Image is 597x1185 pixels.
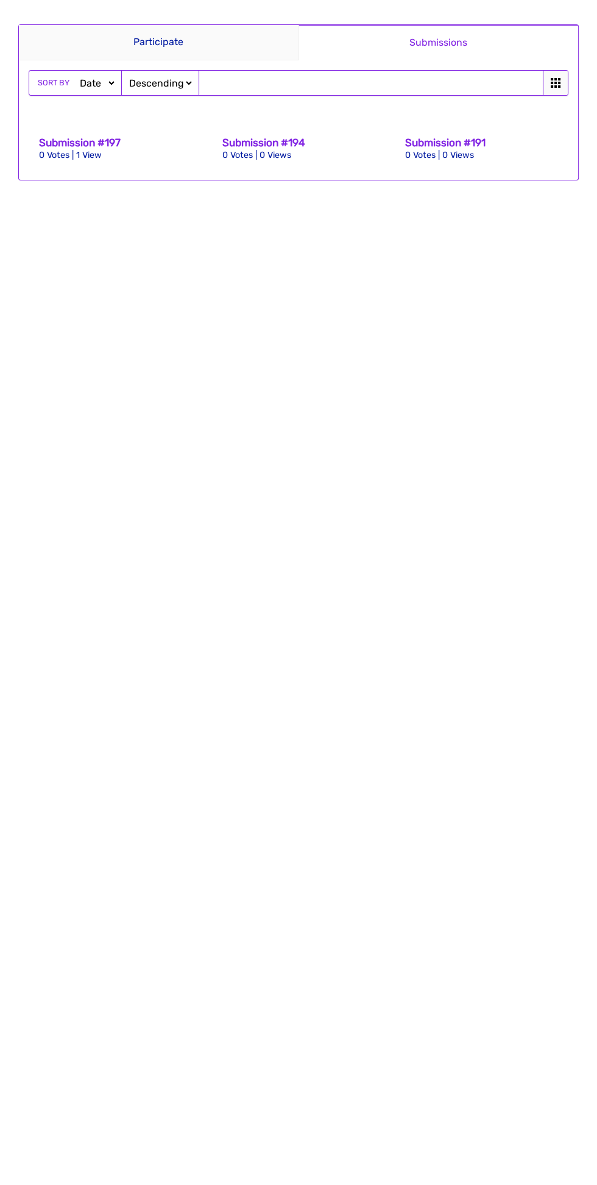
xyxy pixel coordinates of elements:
a: Participate [19,25,298,60]
h3: Submission #194 [222,135,375,151]
span: Sort by [38,77,69,88]
a: Submission #194 0 Votes | 0 Views [212,105,386,170]
h3: Submission #197 [39,135,192,151]
a: Submission #197 0 Votes | 1 View [29,105,202,170]
p: 0 Votes | 0 Views [405,151,558,160]
p: 0 Votes | 1 View [39,151,192,160]
h3: Submission #191 [405,135,558,151]
a: Submission #191 0 Votes | 0 Views [395,105,568,170]
p: 0 Votes | 0 Views [222,151,375,160]
a: Submissions [298,24,579,60]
